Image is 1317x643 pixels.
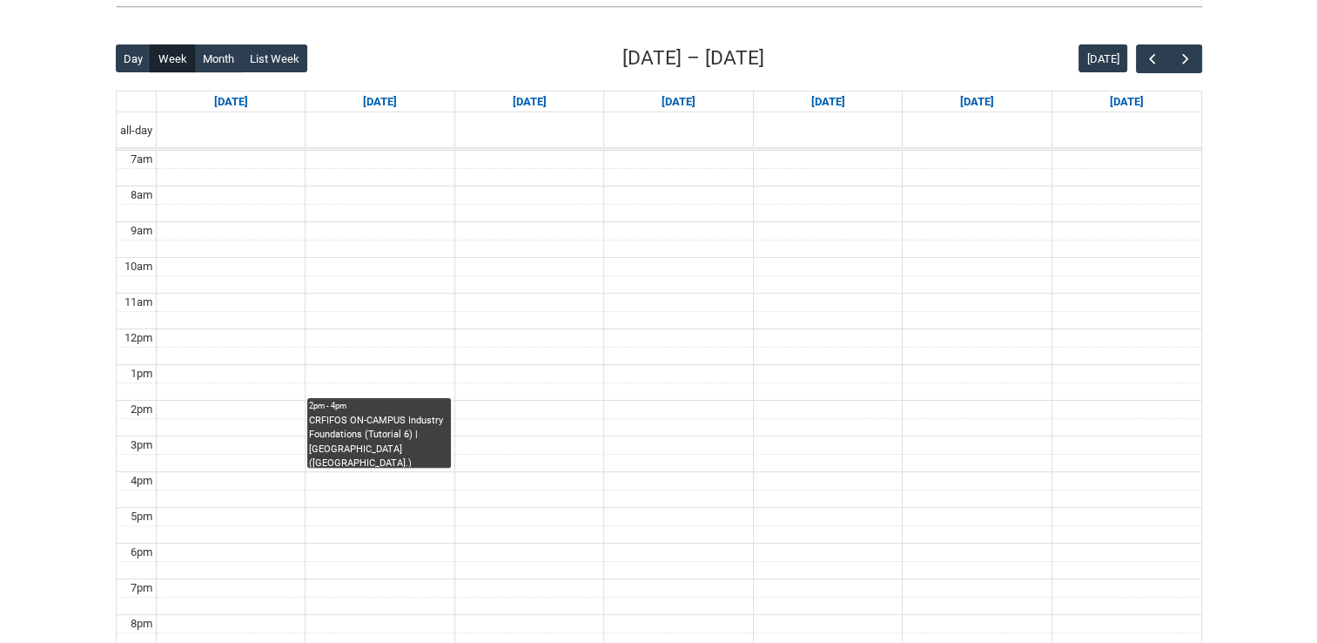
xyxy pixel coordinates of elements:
button: List Week [241,44,307,72]
button: Month [194,44,242,72]
div: CRFIFOS ON-CAMPUS Industry Foundations (Tutorial 6) | [GEOGRAPHIC_DATA] ([GEOGRAPHIC_DATA].) (cap... [309,414,448,468]
div: 6pm [127,544,156,561]
button: [DATE] [1078,44,1127,72]
h2: [DATE] – [DATE] [622,44,764,73]
a: Go to September 19, 2025 [957,91,998,112]
span: all-day [117,122,156,139]
a: Go to September 18, 2025 [807,91,848,112]
button: Week [150,44,195,72]
a: Go to September 16, 2025 [509,91,550,112]
div: 4pm [127,472,156,490]
a: Go to September 20, 2025 [1106,91,1147,112]
div: 11am [121,294,156,311]
button: Day [116,44,151,72]
a: Go to September 14, 2025 [211,91,252,112]
div: 7pm [127,579,156,597]
div: 1pm [127,365,156,382]
a: Go to September 17, 2025 [658,91,699,112]
div: 10am [121,258,156,275]
button: Next Week [1168,44,1201,73]
div: 9am [127,222,156,240]
div: 12pm [121,329,156,347]
div: 2pm [127,401,156,418]
div: 5pm [127,508,156,525]
div: 2pm - 4pm [309,400,448,412]
button: Previous Week [1136,44,1169,73]
div: 7am [127,151,156,168]
a: Go to September 15, 2025 [359,91,400,112]
div: 3pm [127,437,156,454]
div: 8am [127,186,156,204]
div: 8pm [127,615,156,633]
